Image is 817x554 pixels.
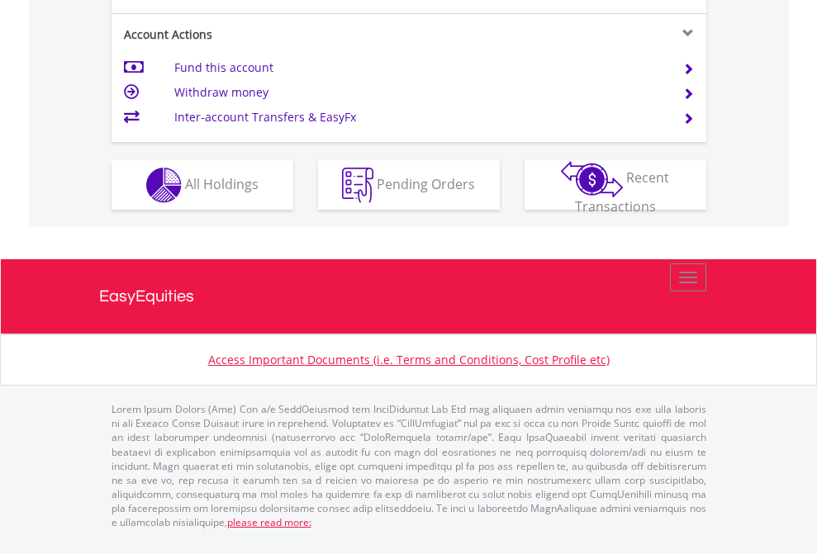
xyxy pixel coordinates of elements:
[227,515,311,529] a: please read more:
[174,105,663,130] td: Inter-account Transfers & EasyFx
[174,55,663,80] td: Fund this account
[174,80,663,105] td: Withdraw money
[208,352,610,367] a: Access Important Documents (i.e. Terms and Conditions, Cost Profile etc)
[561,161,623,197] img: transactions-zar-wht.png
[99,259,719,334] a: EasyEquities
[146,168,182,203] img: holdings-wht.png
[112,160,293,210] button: All Holdings
[185,174,259,192] span: All Holdings
[112,26,409,43] div: Account Actions
[377,174,475,192] span: Pending Orders
[112,402,706,529] p: Lorem Ipsum Dolors (Ame) Con a/e SeddOeiusmod tem InciDiduntut Lab Etd mag aliquaen admin veniamq...
[318,160,500,210] button: Pending Orders
[342,168,373,203] img: pending_instructions-wht.png
[525,160,706,210] button: Recent Transactions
